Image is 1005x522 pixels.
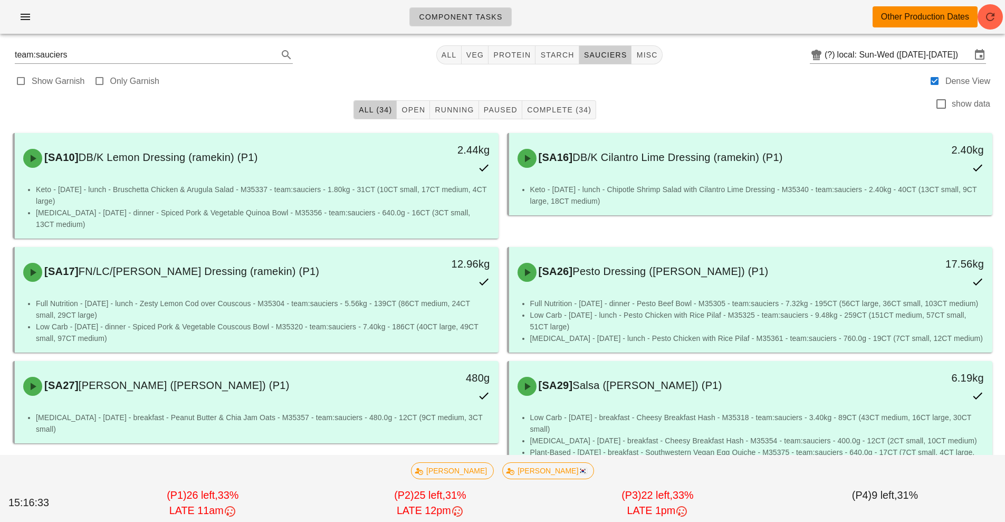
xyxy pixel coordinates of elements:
[418,13,502,21] span: Component Tasks
[397,100,430,119] button: Open
[877,255,984,272] div: 17.56kg
[382,369,490,386] div: 480g
[79,379,290,391] span: [PERSON_NAME] ([PERSON_NAME]) (P1)
[535,45,579,64] button: starch
[42,151,79,163] span: [SA10]
[430,100,478,119] button: Running
[409,7,511,26] a: Component Tasks
[493,51,531,59] span: protein
[771,486,999,521] div: (P4) 31%
[877,369,984,386] div: 6.19kg
[32,76,85,87] label: Show Garnish
[877,141,984,158] div: 2.40kg
[483,106,518,114] span: Paused
[79,151,258,163] span: DB/K Lemon Dressing (ramekin) (P1)
[414,489,445,501] span: 25 left,
[36,184,490,207] li: Keto - [DATE] - lunch - Bruschetta Chicken & Arugula Salad - M35337 - team:sauciers - 1.80kg - 31...
[479,100,522,119] button: Paused
[530,447,984,470] li: Plant-Based - [DATE] - breakfast - Southwestern Vegan Egg Quiche - M35375 - team:sauciers - 640.0...
[572,151,782,163] span: DB/K Cilantro Lime Dressing (ramekin) (P1)
[36,207,490,230] li: [MEDICAL_DATA] - [DATE] - dinner - Spiced Pork & Vegetable Quinoa Bowl - M35356 - team:sauciers -...
[537,151,573,163] span: [SA16]
[530,184,984,207] li: Keto - [DATE] - lunch - Chipotle Shrimp Salad with Cilantro Lime Dressing - M35340 - team:saucier...
[945,76,990,87] label: Dense View
[544,486,771,521] div: (P3) 33%
[881,11,969,23] div: Other Production Dates
[952,99,990,109] label: show data
[382,141,490,158] div: 2.44kg
[527,106,591,114] span: Complete (34)
[636,51,657,59] span: misc
[36,298,490,321] li: Full Nutrition - [DATE] - lunch - Zesty Lemon Cod over Couscous - M35304 - team:sauciers - 5.56kg...
[441,51,457,59] span: All
[436,45,462,64] button: All
[572,379,722,391] span: Salsa ([PERSON_NAME]) (P1)
[537,265,573,277] span: [SA26]
[401,106,425,114] span: Open
[540,51,574,59] span: starch
[353,100,397,119] button: All (34)
[418,463,487,479] span: [PERSON_NAME]
[79,265,319,277] span: FN/LC/[PERSON_NAME] Dressing (ramekin) (P1)
[317,486,544,521] div: (P2) 31%
[579,45,632,64] button: sauciers
[382,255,490,272] div: 12.96kg
[522,100,596,119] button: Complete (34)
[530,333,984,344] li: [MEDICAL_DATA] - [DATE] - lunch - Pesto Chicken with Rice Pilaf - M35361 - team:sauciers - 760.0g...
[583,51,627,59] span: sauciers
[434,106,474,114] span: Running
[91,503,314,519] div: LATE 11am
[466,51,484,59] span: veg
[631,45,662,64] button: misc
[110,76,159,87] label: Only Garnish
[36,412,490,435] li: [MEDICAL_DATA] - [DATE] - breakfast - Peanut Butter & Chia Jam Oats - M35357 - team:sauciers - 48...
[537,379,573,391] span: [SA29]
[509,463,587,479] span: [PERSON_NAME]🇰🇷
[462,45,489,64] button: veg
[546,503,769,519] div: LATE 1pm
[489,45,535,64] button: protein
[530,298,984,309] li: Full Nutrition - [DATE] - dinner - Pesto Beef Bowl - M35305 - team:sauciers - 7.32kg - 195CT (56C...
[530,309,984,333] li: Low Carb - [DATE] - lunch - Pesto Chicken with Rice Pilaf - M35325 - team:sauciers - 9.48kg - 259...
[530,412,984,435] li: Low Carb - [DATE] - breakfast - Cheesy Breakfast Hash - M35318 - team:sauciers - 3.40kg - 89CT (4...
[89,486,317,521] div: (P1) 33%
[42,265,79,277] span: [SA17]
[358,106,392,114] span: All (34)
[872,489,897,501] span: 9 left,
[825,50,837,60] div: (?)
[572,265,768,277] span: Pesto Dressing ([PERSON_NAME]) (P1)
[6,493,89,513] div: 15:16:33
[42,379,79,391] span: [SA27]
[530,435,984,447] li: [MEDICAL_DATA] - [DATE] - breakfast - Cheesy Breakfast Hash - M35354 - team:sauciers - 400.0g - 1...
[642,489,673,501] span: 22 left,
[319,503,542,519] div: LATE 12pm
[36,321,490,344] li: Low Carb - [DATE] - dinner - Spiced Pork & Vegetable Couscous Bowl - M35320 - team:sauciers - 7.4...
[186,489,217,501] span: 26 left,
